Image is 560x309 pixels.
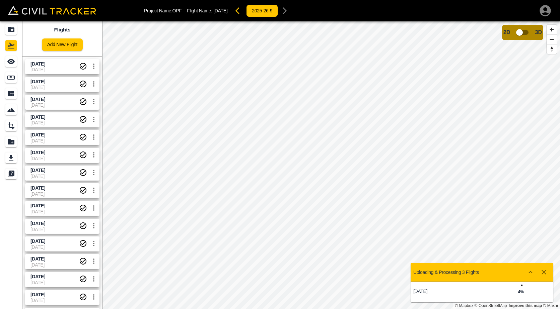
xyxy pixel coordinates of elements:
[503,29,510,35] span: 2D
[455,303,473,308] a: Mapbox
[102,21,560,309] canvas: Map
[518,290,523,294] strong: 4 %
[187,8,227,13] p: Flight Name:
[509,303,542,308] a: Map feedback
[413,270,479,275] p: Uploading & Processing 3 Flights
[144,8,182,13] p: Project Name: OPF
[524,266,537,279] button: Show more
[8,6,96,15] img: Civil Tracker
[413,289,482,294] p: [DATE]
[535,29,542,35] span: 3D
[475,303,507,308] a: OpenStreetMap
[543,303,558,308] a: Maxar
[246,5,278,17] button: 2025-26-9
[547,34,557,44] button: Zoom out
[547,44,557,54] button: Reset bearing to north
[547,25,557,34] button: Zoom in
[213,8,227,13] span: [DATE]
